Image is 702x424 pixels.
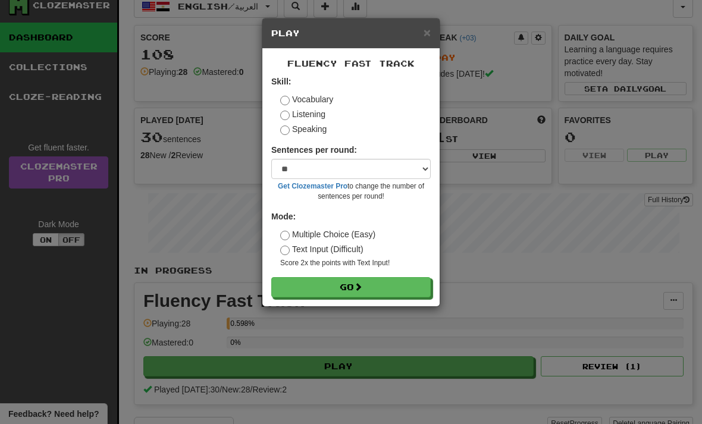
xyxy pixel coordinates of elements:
[280,243,363,255] label: Text Input (Difficult)
[271,27,431,39] h5: Play
[280,111,290,120] input: Listening
[271,181,431,202] small: to change the number of sentences per round!
[280,93,333,105] label: Vocabulary
[271,77,291,86] strong: Skill:
[424,26,431,39] button: Close
[280,246,290,255] input: Text Input (Difficult)
[287,58,415,68] span: Fluency Fast Track
[280,96,290,105] input: Vocabulary
[280,123,327,135] label: Speaking
[280,228,375,240] label: Multiple Choice (Easy)
[271,277,431,297] button: Go
[278,182,347,190] a: Get Clozemaster Pro
[271,144,357,156] label: Sentences per round:
[280,125,290,135] input: Speaking
[271,212,296,221] strong: Mode:
[280,108,325,120] label: Listening
[280,231,290,240] input: Multiple Choice (Easy)
[280,258,431,268] small: Score 2x the points with Text Input !
[424,26,431,39] span: ×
